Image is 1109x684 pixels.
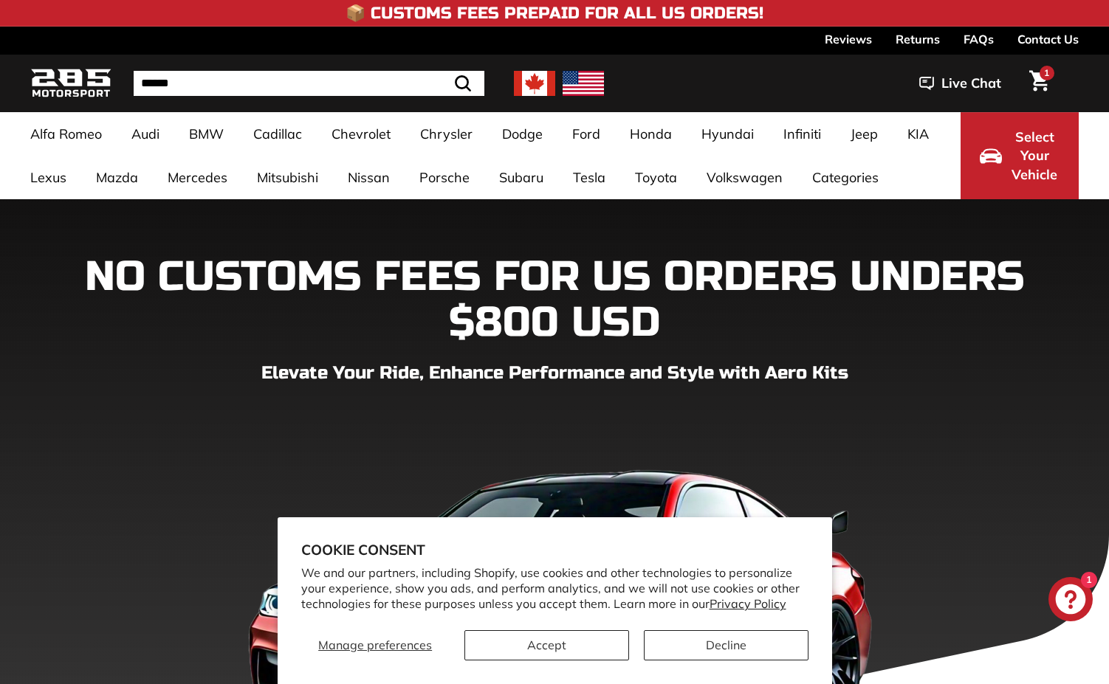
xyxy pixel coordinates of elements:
a: Nissan [333,156,405,199]
a: Categories [797,156,893,199]
span: 1 [1044,67,1049,78]
p: Elevate Your Ride, Enhance Performance and Style with Aero Kits [30,360,1079,387]
a: Porsche [405,156,484,199]
a: Privacy Policy [710,596,786,611]
a: Mazda [81,156,153,199]
a: Audi [117,112,174,156]
h4: 📦 Customs Fees Prepaid for All US Orders! [346,4,763,22]
a: Returns [896,27,940,52]
a: Honda [615,112,687,156]
a: KIA [893,112,944,156]
span: Live Chat [941,74,1001,93]
inbox-online-store-chat: Shopify online store chat [1044,577,1097,625]
a: Mercedes [153,156,242,199]
a: Cart [1020,58,1058,108]
a: FAQs [964,27,994,52]
a: Volkswagen [692,156,797,199]
button: Accept [464,630,629,660]
input: Search [134,71,484,96]
span: Select Your Vehicle [1009,128,1060,184]
button: Select Your Vehicle [961,112,1079,199]
a: Dodge [487,112,557,156]
p: We and our partners, including Shopify, use cookies and other technologies to personalize your ex... [301,565,808,611]
a: Chrysler [405,112,487,156]
h2: Cookie consent [301,541,808,559]
a: BMW [174,112,238,156]
a: Tesla [558,156,620,199]
h1: NO CUSTOMS FEES FOR US ORDERS UNDERS $800 USD [30,255,1079,345]
a: Cadillac [238,112,317,156]
a: Jeep [836,112,893,156]
a: Alfa Romeo [16,112,117,156]
a: Subaru [484,156,558,199]
a: Lexus [16,156,81,199]
a: Toyota [620,156,692,199]
a: Chevrolet [317,112,405,156]
button: Live Chat [900,65,1020,102]
a: Ford [557,112,615,156]
img: Logo_285_Motorsport_areodynamics_components [30,66,111,101]
a: Hyundai [687,112,769,156]
a: Contact Us [1017,27,1079,52]
a: Infiniti [769,112,836,156]
button: Manage preferences [301,630,450,660]
button: Decline [644,630,808,660]
span: Manage preferences [318,638,432,652]
a: Reviews [825,27,872,52]
a: Mitsubishi [242,156,333,199]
